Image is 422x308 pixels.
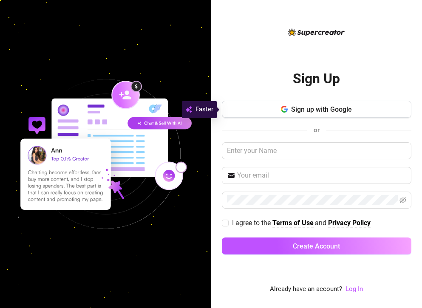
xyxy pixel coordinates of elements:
[399,197,406,203] span: eye-invisible
[346,284,363,294] a: Log In
[270,284,342,294] span: Already have an account?
[328,219,371,228] a: Privacy Policy
[315,219,328,227] span: and
[288,28,345,36] img: logo-BBDzfeDw.svg
[237,170,406,181] input: Your email
[272,219,314,228] a: Terms of Use
[222,142,411,159] input: Enter your Name
[222,101,411,118] button: Sign up with Google
[293,70,340,88] h2: Sign Up
[272,219,314,227] strong: Terms of Use
[328,219,371,227] strong: Privacy Policy
[195,105,213,115] span: Faster
[185,105,192,115] img: svg%3e
[346,285,363,293] a: Log In
[222,237,411,254] button: Create Account
[232,219,272,227] span: I agree to the
[291,105,352,113] span: Sign up with Google
[314,126,320,134] span: or
[293,242,340,250] span: Create Account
